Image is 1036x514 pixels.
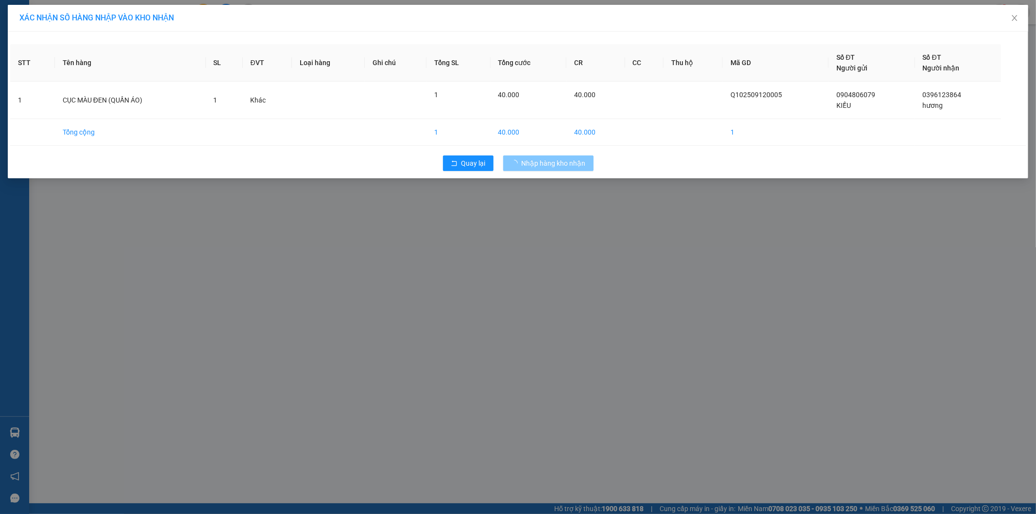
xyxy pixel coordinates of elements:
[292,44,365,82] th: Loại hàng
[566,119,625,146] td: 40.000
[730,91,782,99] span: Q102509120005
[491,119,567,146] td: 40.000
[89,56,124,67] span: Quận 10
[55,44,206,82] th: Tên hàng
[836,102,851,109] span: KIỀU
[1001,5,1028,32] button: Close
[836,64,867,72] span: Người gửi
[503,155,594,171] button: Nhập hàng kho nhận
[434,91,438,99] span: 1
[723,44,829,82] th: Mã GD
[461,158,486,169] span: Quay lại
[18,4,65,12] span: TL2509120002
[10,44,55,82] th: STT
[723,119,829,146] td: 1
[37,24,108,35] strong: THIÊN PHÁT ĐẠT
[1011,14,1019,22] span: close
[88,4,106,12] span: 15:31
[923,64,960,72] span: Người nhận
[3,69,61,76] strong: N.gửi:
[451,160,458,168] span: rollback
[498,91,520,99] span: 40.000
[522,158,586,169] span: Nhập hàng kho nhận
[365,44,426,82] th: Ghi chú
[443,155,493,171] button: rollbackQuay lại
[426,44,490,82] th: Tổng SL
[19,13,174,22] span: XÁC NHẬN SỐ HÀNG NHẬP VÀO KHO NHẬN
[625,44,663,82] th: CC
[55,119,206,146] td: Tổng cộng
[214,96,218,104] span: 1
[38,44,110,55] span: PHIẾU GỬI HÀNG
[923,102,943,109] span: hương
[923,53,941,61] span: Số ĐT
[243,82,292,119] td: Khác
[574,91,595,99] span: 40.000
[511,160,522,167] span: loading
[243,44,292,82] th: ĐVT
[42,12,104,23] strong: CTY XE KHÁCH
[566,44,625,82] th: CR
[491,44,567,82] th: Tổng cước
[88,36,127,44] span: 0944592444
[19,36,127,44] strong: VP: SĐT:
[107,4,128,12] span: [DATE]
[663,44,723,82] th: Thu hộ
[923,91,962,99] span: 0396123864
[55,82,206,119] td: CỤC MÀU ĐEN (QUẦN ÁO)
[836,53,855,61] span: Số ĐT
[426,119,490,146] td: 1
[206,44,243,82] th: SL
[10,82,55,119] td: 1
[22,56,124,67] span: Trạm 3.5 TLài ->
[836,91,875,99] span: 0904806079
[22,69,61,76] span: tộc CMND:
[30,36,73,44] span: Trạm 3.5 TLài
